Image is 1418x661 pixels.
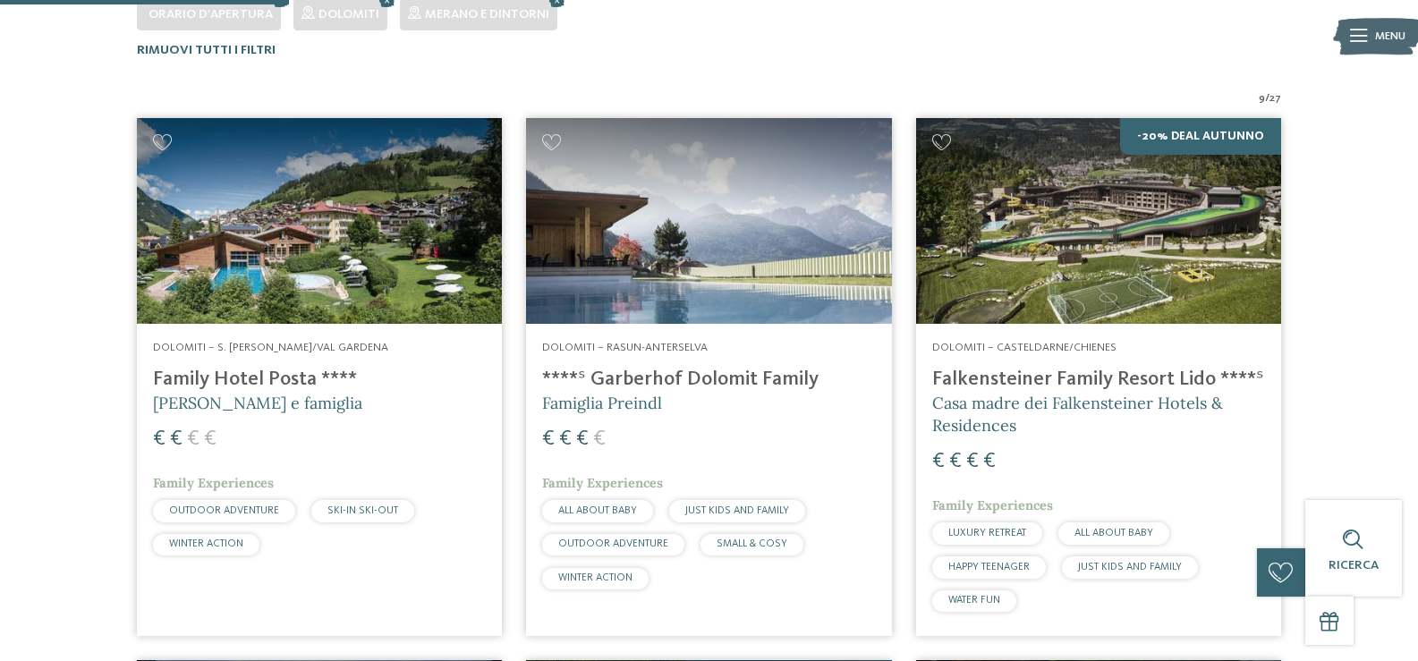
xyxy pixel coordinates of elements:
a: Cercate un hotel per famiglie? Qui troverete solo i migliori! Dolomiti – S. [PERSON_NAME]/Val Gar... [137,118,502,636]
span: € [932,451,945,472]
span: Family Experiences [153,475,274,491]
h4: Family Hotel Posta **** [153,368,486,392]
span: Dolomiti [318,8,379,21]
span: € [576,428,589,450]
span: SKI-IN SKI-OUT [327,505,398,516]
a: Cercate un hotel per famiglie? Qui troverete solo i migliori! Dolomiti – Rasun-Anterselva ****ˢ G... [526,118,891,636]
img: Cercate un hotel per famiglie? Qui troverete solo i migliori! [137,118,502,324]
span: WATER FUN [948,595,1000,606]
span: JUST KIDS AND FAMILY [685,505,789,516]
span: ALL ABOUT BABY [1074,528,1153,538]
span: € [559,428,572,450]
img: Cercate un hotel per famiglie? Qui troverete solo i migliori! [916,118,1281,324]
span: Casa madre dei Falkensteiner Hotels & Residences [932,393,1223,436]
a: Cercate un hotel per famiglie? Qui troverete solo i migliori! -20% Deal Autunno Dolomiti – Castel... [916,118,1281,636]
h4: Falkensteiner Family Resort Lido ****ˢ [932,368,1265,392]
span: OUTDOOR ADVENTURE [558,538,668,549]
span: € [153,428,166,450]
span: Dolomiti – S. [PERSON_NAME]/Val Gardena [153,342,388,353]
span: € [204,428,217,450]
span: € [966,451,979,472]
span: € [170,428,183,450]
span: ALL ABOUT BABY [558,505,637,516]
span: € [542,428,555,450]
span: Dolomiti – Casteldarne/Chienes [932,342,1117,353]
span: Dolomiti – Rasun-Anterselva [542,342,708,353]
span: 27 [1269,90,1281,106]
span: Family Experiences [932,497,1053,513]
span: 9 [1259,90,1265,106]
span: LUXURY RETREAT [948,528,1026,538]
span: Ricerca [1329,559,1379,572]
span: HAPPY TEENAGER [948,562,1030,572]
span: Rimuovi tutti i filtri [137,44,276,56]
span: / [1265,90,1269,106]
h4: ****ˢ Garberhof Dolomit Family [542,368,875,392]
img: Cercate un hotel per famiglie? Qui troverete solo i migliori! [526,118,891,324]
span: OUTDOOR ADVENTURE [169,505,279,516]
span: € [949,451,962,472]
span: Family Experiences [542,475,663,491]
span: Orario d'apertura [149,8,273,21]
span: € [593,428,606,450]
span: SMALL & COSY [717,538,787,549]
span: Merano e dintorni [425,8,549,21]
span: Famiglia Preindl [542,393,662,413]
span: € [983,451,996,472]
span: WINTER ACTION [558,572,633,583]
span: [PERSON_NAME] e famiglia [153,393,362,413]
span: JUST KIDS AND FAMILY [1078,562,1182,572]
span: € [187,428,200,450]
span: WINTER ACTION [169,538,243,549]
